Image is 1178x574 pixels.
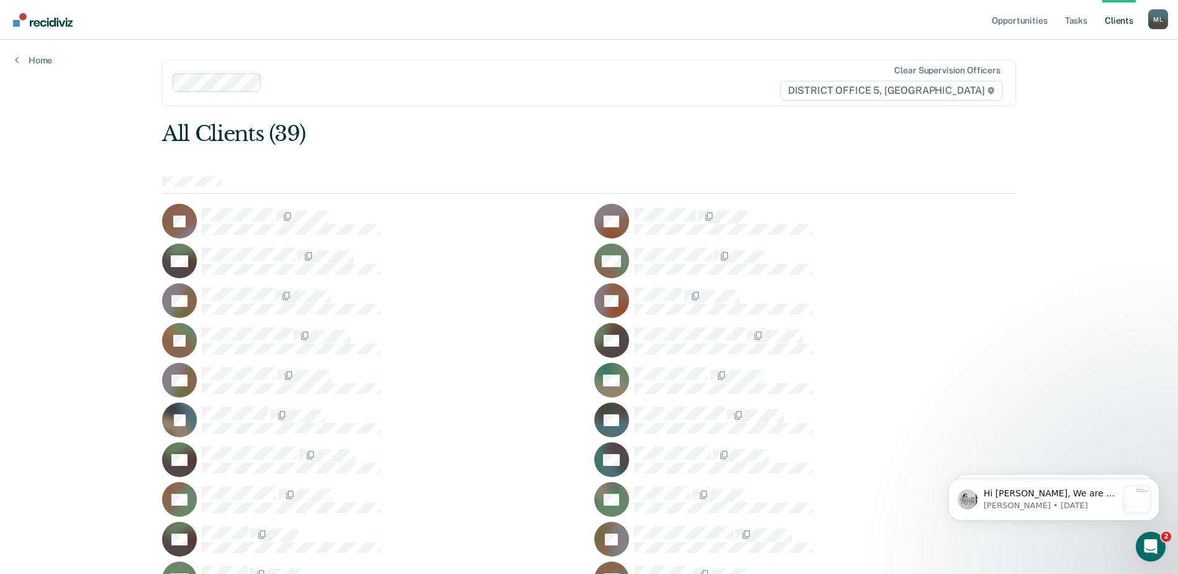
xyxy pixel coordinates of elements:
span: 2 [1161,532,1171,542]
img: Recidiviz [13,13,73,27]
a: Home [15,55,52,66]
div: M L [1148,9,1168,29]
div: Clear supervision officers [894,65,1000,76]
div: All Clients (39) [162,121,845,147]
iframe: Intercom notifications message [930,453,1178,540]
span: DISTRICT OFFICE 5, [GEOGRAPHIC_DATA] [780,81,1003,101]
iframe: Intercom live chat [1136,532,1166,562]
button: Profile dropdown button [1148,9,1168,29]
